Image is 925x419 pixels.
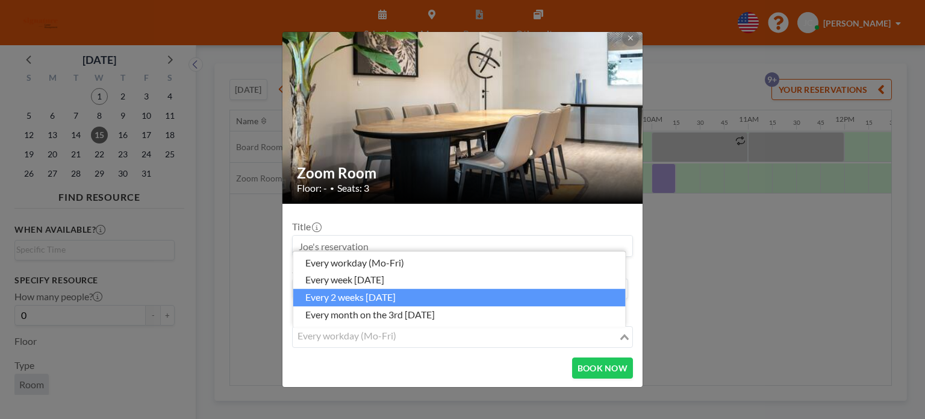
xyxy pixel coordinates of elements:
label: Title [292,221,320,233]
span: • [330,184,334,193]
h2: Zoom Room [297,164,629,182]
input: Search for option [294,329,617,345]
span: Seats: 3 [337,182,369,194]
li: every week [DATE] [293,272,626,289]
li: every workday (Mo-Fri) [293,254,626,272]
button: BOOK NOW [572,358,633,379]
input: Joe's reservation [293,236,632,256]
span: Floor: - [297,182,327,194]
li: every month on the 3rd [DATE] [293,306,626,324]
div: Search for option [293,327,632,347]
li: every 2 weeks [DATE] [293,289,626,307]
